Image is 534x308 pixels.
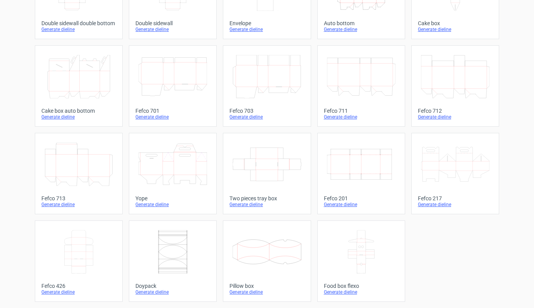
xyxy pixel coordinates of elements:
div: Fefco 201 [324,195,399,201]
div: Fefco 712 [418,108,493,114]
a: Fefco 711Generate dieline [317,45,405,127]
div: Cake box [418,20,493,26]
div: Generate dieline [135,114,210,120]
div: Auto bottom [324,20,399,26]
a: Pillow boxGenerate dieline [223,220,311,302]
a: Two pieces tray boxGenerate dieline [223,133,311,214]
a: Fefco 712Generate dieline [411,45,499,127]
div: Envelope [229,20,304,26]
div: Pillow box [229,283,304,289]
a: Fefco 713Generate dieline [35,133,123,214]
a: DoypackGenerate dieline [129,220,217,302]
a: YopeGenerate dieline [129,133,217,214]
div: Yope [135,195,210,201]
div: Generate dieline [229,26,304,33]
div: Generate dieline [135,289,210,295]
a: Fefco 217Generate dieline [411,133,499,214]
div: Generate dieline [324,201,399,208]
div: Generate dieline [324,26,399,33]
a: Cake box auto bottomGenerate dieline [35,45,123,127]
div: Generate dieline [41,201,116,208]
div: Generate dieline [324,114,399,120]
div: Generate dieline [135,201,210,208]
a: Food box flexoGenerate dieline [317,220,405,302]
div: Generate dieline [229,114,304,120]
div: Fefco 426 [41,283,116,289]
div: Generate dieline [41,26,116,33]
div: Generate dieline [41,114,116,120]
a: Fefco 426Generate dieline [35,220,123,302]
div: Fefco 711 [324,108,399,114]
a: Fefco 201Generate dieline [317,133,405,214]
div: Double sidewall [135,20,210,26]
div: Food box flexo [324,283,399,289]
div: Double sidewall double bottom [41,20,116,26]
div: Two pieces tray box [229,195,304,201]
div: Generate dieline [418,114,493,120]
div: Fefco 701 [135,108,210,114]
div: Generate dieline [229,201,304,208]
div: Generate dieline [229,289,304,295]
div: Generate dieline [324,289,399,295]
div: Cake box auto bottom [41,108,116,114]
div: Generate dieline [41,289,116,295]
div: Generate dieline [418,201,493,208]
div: Generate dieline [135,26,210,33]
div: Doypack [135,283,210,289]
a: Fefco 701Generate dieline [129,45,217,127]
div: Fefco 713 [41,195,116,201]
div: Generate dieline [418,26,493,33]
div: Fefco 217 [418,195,493,201]
div: Fefco 703 [229,108,304,114]
a: Fefco 703Generate dieline [223,45,311,127]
